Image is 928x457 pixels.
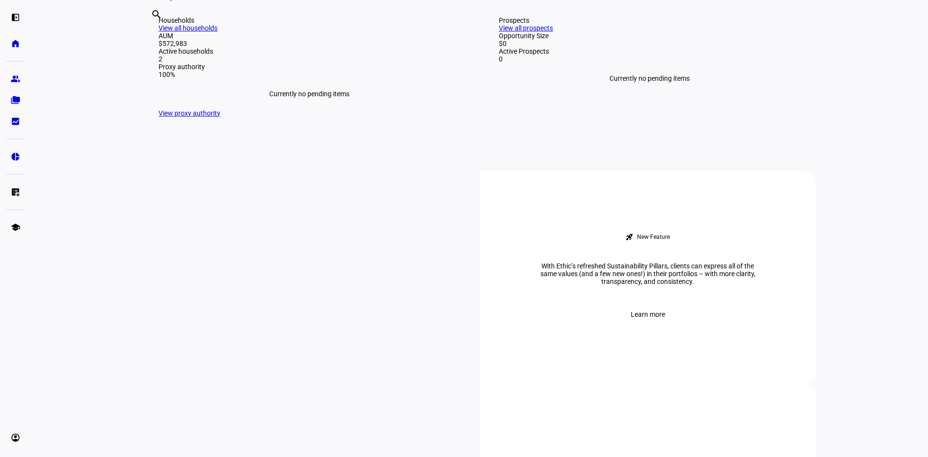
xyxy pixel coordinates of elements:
eth-mat-symbol: left_panel_open [11,13,20,22]
eth-mat-symbol: bid_landscape [11,117,20,126]
input: Enter name of prospect or household [151,22,153,33]
a: View all households [159,24,217,32]
a: folder_copy [6,90,25,110]
div: AUM [159,32,460,40]
div: Active Prospects [499,47,800,55]
div: Currently no pending items [159,78,460,109]
div: Currently no pending items [499,63,800,94]
a: View all prospects [499,24,553,32]
button: Learn more [619,305,677,324]
div: Active households [159,47,460,55]
a: pie_chart [6,147,25,166]
eth-mat-symbol: folder_copy [11,95,20,105]
a: home [6,34,25,53]
eth-mat-symbol: pie_chart [11,152,20,162]
a: View proxy authority [159,109,220,117]
div: 0 [499,55,800,63]
eth-mat-symbol: group [11,74,20,84]
div: 100% [159,71,460,78]
eth-mat-symbol: account_circle [11,433,20,442]
a: group [6,69,25,88]
div: New Feature [637,233,670,241]
eth-mat-symbol: list_alt_add [11,187,20,197]
mat-icon: search [151,9,162,20]
div: Proxy authority [159,63,460,71]
div: $0 [499,40,800,47]
div: Prospects [499,16,800,24]
span: Learn more [631,305,665,324]
div: Households [159,16,460,24]
div: 2 [159,55,460,63]
a: bid_landscape [6,112,25,131]
mat-icon: rocket_launch [625,233,633,241]
div: $572,983 [159,40,460,47]
eth-mat-symbol: home [11,39,20,48]
div: With Ethic’s refreshed Sustainability Pillars, clients can express all of the same values (and a ... [527,262,768,285]
div: Opportunity Size [499,32,800,40]
eth-mat-symbol: school [11,222,20,232]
